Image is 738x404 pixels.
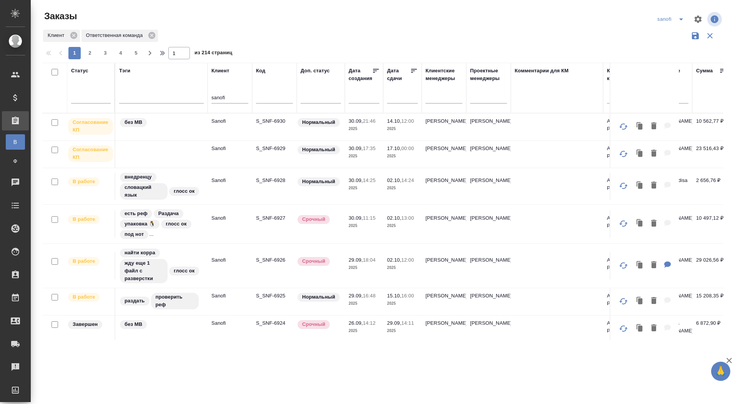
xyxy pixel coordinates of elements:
[614,214,633,233] button: Обновить
[211,319,248,327] p: Sanofi
[302,178,335,185] p: Нормальный
[401,177,414,183] p: 14:24
[302,321,325,328] p: Срочный
[422,210,466,237] td: [PERSON_NAME]
[387,300,418,307] p: 2025
[256,177,293,184] p: S_SNF-6928
[422,252,466,279] td: [PERSON_NAME]
[349,125,379,133] p: 2025
[607,145,644,160] p: АО "Санофи Россия"
[647,146,660,162] button: Удалить
[211,145,248,152] p: Sanofi
[297,214,341,225] div: Выставляется автоматически, если на указанный объем услуг необходимо больше времени в стандартном...
[349,177,363,183] p: 30.09,
[349,264,379,272] p: 2025
[302,293,335,301] p: Нормальный
[302,215,325,223] p: Срочный
[256,117,293,125] p: S_SNF-6930
[99,49,111,57] span: 3
[73,257,95,265] p: В работе
[211,256,248,264] p: Sanofi
[633,119,647,134] button: Клонировать
[387,184,418,192] p: 2025
[115,49,127,57] span: 4
[387,152,418,160] p: 2025
[614,256,633,275] button: Обновить
[119,67,130,75] div: Тэги
[387,257,401,263] p: 02.10,
[401,215,414,221] p: 13:00
[647,216,660,232] button: Удалить
[387,222,418,230] p: 2025
[125,184,163,199] p: словацкий язык
[119,172,204,200] div: внедренцу, словацкий язык, глосс ок
[302,146,335,154] p: Нормальный
[692,252,731,279] td: 29 026,56 ₽
[302,257,325,265] p: Срочный
[363,177,376,183] p: 14:25
[130,49,142,57] span: 5
[647,257,660,273] button: Удалить
[363,320,376,326] p: 14:12
[211,67,229,75] div: Клиент
[466,141,511,168] td: [PERSON_NAME]
[647,321,660,336] button: Удалить
[125,230,144,238] p: под нот
[297,145,341,155] div: Статус по умолчанию для стандартных заказов
[363,145,376,151] p: 17:35
[42,10,77,22] span: Заказы
[401,118,414,124] p: 12:00
[692,316,731,342] td: 6 872,90 ₽
[73,321,98,328] p: Завершен
[387,320,401,326] p: 29.09,
[43,30,80,42] div: Клиент
[256,145,293,152] p: S_SNF-6929
[6,134,25,150] a: В
[67,256,111,267] div: Выставляет ПМ после принятия заказа от КМа
[119,292,204,310] div: раздать, проверить реф
[692,141,731,168] td: 23 516,43 ₽
[387,177,401,183] p: 02.10,
[633,216,647,232] button: Клонировать
[158,210,179,217] p: Раздача
[387,215,401,221] p: 02.10,
[422,141,466,168] td: [PERSON_NAME]
[607,67,644,82] div: Контрагент клиента
[125,220,155,228] p: упаковка 🐧
[349,327,379,335] p: 2025
[349,184,379,192] p: 2025
[633,146,647,162] button: Клонировать
[696,67,713,75] div: Сумма
[297,177,341,187] div: Статус по умолчанию для стандартных заказов
[647,293,660,309] button: Удалить
[515,67,568,75] div: Комментарии для КМ
[73,293,95,301] p: В работе
[6,154,25,169] a: Ф
[125,297,145,305] p: раздать
[125,259,163,282] p: жду еще 1 файл с разверстки
[256,256,293,264] p: S_SNF-6926
[119,209,204,240] div: ...
[607,292,644,307] p: АО "Санофи Россия"
[81,30,158,42] div: Ответственная команда
[422,173,466,200] td: [PERSON_NAME]
[607,319,644,335] p: АО "Санофи Россия"
[10,138,21,146] span: В
[607,214,644,230] p: АО "Санофи Россия"
[73,146,108,161] p: Согласование КП
[387,125,418,133] p: 2025
[401,257,414,263] p: 12:00
[363,215,376,221] p: 11:15
[689,10,707,28] span: Настроить таблицу
[422,288,466,315] td: [PERSON_NAME]
[156,293,194,309] p: проверить реф
[115,47,127,59] button: 4
[707,12,723,27] span: Посмотреть информацию
[48,32,67,39] p: Клиент
[125,210,148,217] p: есть реф
[387,118,401,124] p: 14.10,
[387,67,410,82] div: Дата сдачи
[711,362,730,381] button: 🙏
[349,293,363,299] p: 29.09,
[256,214,293,222] p: S_SNF-6927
